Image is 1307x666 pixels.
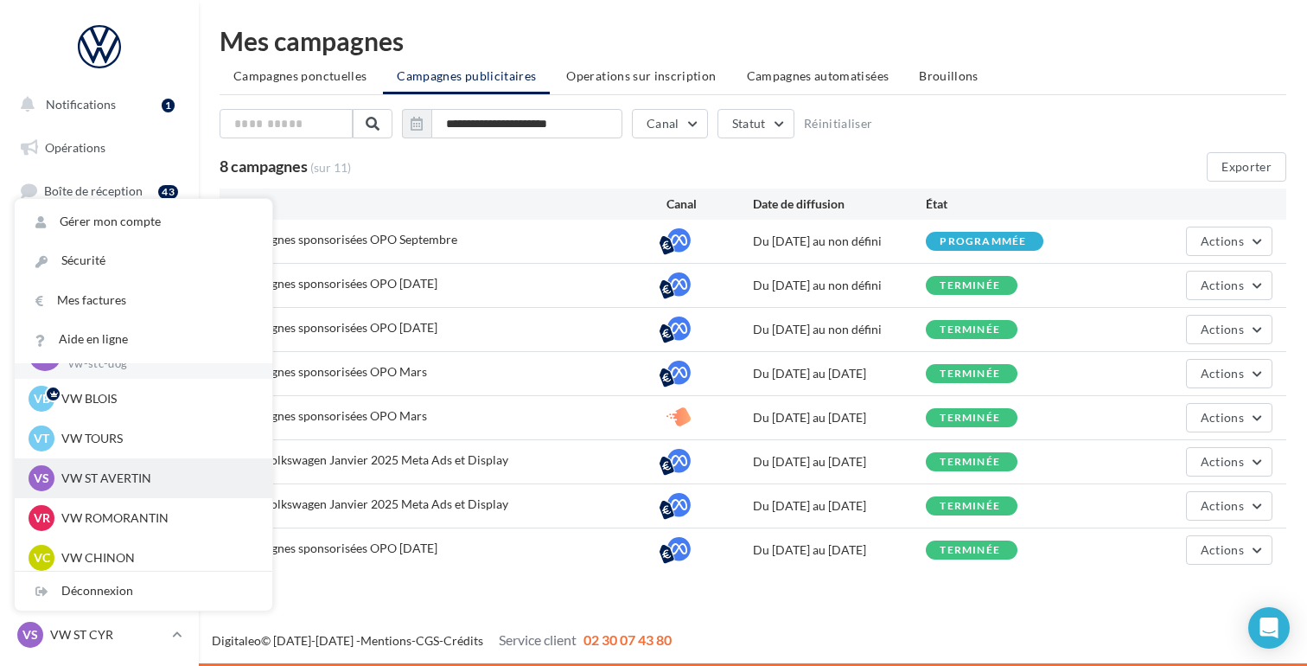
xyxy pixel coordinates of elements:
[220,157,308,176] span: 8 campagnes
[443,633,483,648] a: Crédits
[940,280,1000,291] div: terminée
[1248,607,1290,649] div: Open Intercom Messenger
[10,260,188,297] a: Campagnes
[10,346,188,382] a: Médiathèque
[1201,322,1244,336] span: Actions
[919,68,979,83] span: Brouillons
[34,430,49,447] span: VT
[15,202,272,241] a: Gérer mon compte
[34,549,50,567] span: VC
[233,408,427,423] span: Campagnes sponsorisées OPO Mars
[1201,542,1244,557] span: Actions
[15,241,272,280] a: Sécurité
[940,368,1000,380] div: terminée
[753,541,926,559] div: Du [DATE] au [DATE]
[158,185,178,199] div: 43
[1186,227,1272,256] button: Actions
[34,390,50,407] span: VB
[753,277,926,294] div: Du [DATE] au non défini
[940,501,1000,512] div: terminée
[1201,454,1244,469] span: Actions
[61,549,252,567] p: VW CHINON
[10,432,188,483] a: PLV et print personnalisable
[233,541,437,555] span: Campagnes sponsorisées OPO Septembre 2024
[45,140,105,155] span: Opérations
[1201,498,1244,513] span: Actions
[61,430,252,447] p: VW TOURS
[10,130,188,166] a: Opérations
[1186,359,1272,388] button: Actions
[22,626,38,644] span: VS
[753,409,926,426] div: Du [DATE] au [DATE]
[10,303,188,339] a: Contacts
[61,470,252,487] p: VW ST AVERTIN
[1201,366,1244,381] span: Actions
[753,195,926,213] div: Date de diffusion
[583,631,672,648] span: 02 30 07 43 80
[212,633,261,648] a: Digitaleo
[220,28,1286,54] div: Mes campagnes
[940,545,1000,556] div: terminée
[233,320,437,335] span: Campagnes sponsorisées OPO Juin 25
[666,195,753,213] div: Canal
[940,413,1000,424] div: terminée
[14,618,185,651] a: VS VW ST CYR
[15,572,272,611] div: Déconnexion
[233,68,367,83] span: Campagnes ponctuelles
[1201,234,1244,248] span: Actions
[61,390,252,407] p: VW BLOIS
[15,320,272,359] a: Aide en ligne
[34,470,49,487] span: VS
[44,183,143,198] span: Boîte de réception
[233,276,437,291] span: Campagnes sponsorisées OPO Juin 25
[940,324,1000,336] div: terminée
[753,453,926,471] div: Du [DATE] au [DATE]
[10,86,182,123] button: Notifications 1
[233,232,457,247] span: Campagnes sponsorisées OPO Septembre
[46,97,116,112] span: Notifications
[34,509,50,527] span: VR
[499,631,577,648] span: Service client
[926,195,1099,213] div: État
[753,497,926,515] div: Du [DATE] au [DATE]
[61,509,252,527] p: VW ROMORANTIN
[747,68,889,83] span: Campagnes automatisées
[566,68,716,83] span: Operations sur inscription
[1201,410,1244,425] span: Actions
[212,633,672,648] span: © [DATE]-[DATE] - - -
[1186,491,1272,521] button: Actions
[1186,403,1272,432] button: Actions
[717,109,794,138] button: Statut
[310,160,351,175] span: (sur 11)
[162,99,175,112] div: 1
[1186,447,1272,477] button: Actions
[632,109,708,138] button: Canal
[1201,278,1244,292] span: Actions
[10,217,188,253] a: Visibilité en ligne
[50,626,165,644] p: VW ST CYR
[360,633,411,648] a: Mentions
[940,236,1026,247] div: programmée
[753,365,926,382] div: Du [DATE] au [DATE]
[233,452,508,467] span: OPO Volkswagen Janvier 2025 Meta Ads et Display
[1186,271,1272,300] button: Actions
[1207,152,1286,182] button: Exporter
[416,633,439,648] a: CGS
[233,364,427,379] span: Campagnes sponsorisées OPO Mars
[233,195,666,213] div: Nom
[804,117,873,131] button: Réinitialiser
[233,496,508,511] span: OPO Volkswagen Janvier 2025 Meta Ads et Display
[10,389,188,426] a: Calendrier
[940,457,1000,468] div: terminée
[1186,315,1272,344] button: Actions
[753,321,926,338] div: Du [DATE] au non défini
[753,233,926,250] div: Du [DATE] au non défini
[68,356,245,372] p: vw-stc-dog
[1186,535,1272,565] button: Actions
[10,490,188,541] a: Campagnes DataOnDemand
[10,172,188,209] a: Boîte de réception43
[15,281,272,320] a: Mes factures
